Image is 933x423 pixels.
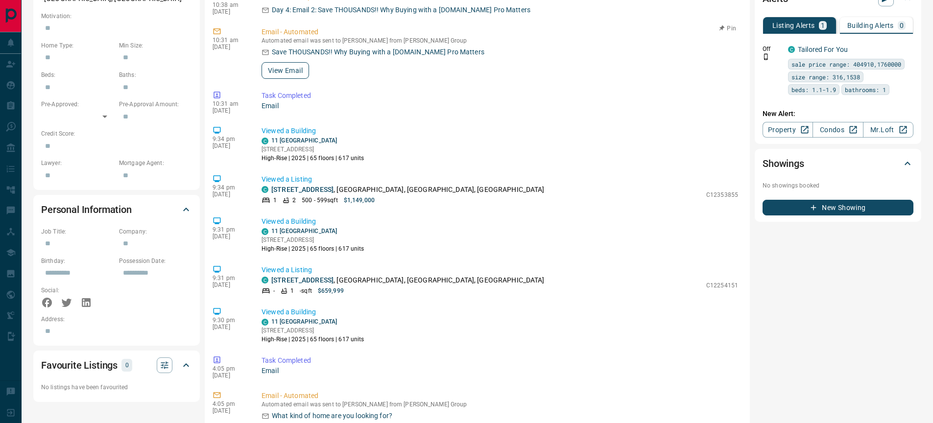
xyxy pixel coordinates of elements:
div: condos.ca [788,46,795,53]
p: Birthday: [41,257,114,265]
p: 1 [821,22,825,29]
p: [DATE] [213,282,247,288]
div: condos.ca [262,186,268,193]
p: Viewed a Building [262,126,738,136]
p: Pre-Approved: [41,100,114,109]
p: New Alert: [763,109,913,119]
p: 10:31 am [213,100,247,107]
a: 11 [GEOGRAPHIC_DATA] [271,228,337,235]
p: Baths: [119,70,192,79]
p: [DATE] [213,8,247,15]
p: Credit Score: [41,129,192,138]
div: Personal Information [41,198,192,221]
p: Viewed a Listing [262,174,738,185]
p: 1 [290,286,294,295]
p: 9:34 pm [213,136,247,142]
p: Job Title: [41,227,114,236]
p: Automated email was sent to [PERSON_NAME] from [PERSON_NAME] Group [262,401,738,408]
p: Day 4: Email 2: Save THOUSANDS!! Why Buying with a [DOMAIN_NAME] Pro Matters [272,5,530,15]
p: 500 - 599 sqft [302,196,337,205]
p: C12254151 [706,281,738,290]
p: Pre-Approval Amount: [119,100,192,109]
p: Email [262,366,738,376]
p: [DATE] [213,407,247,414]
a: 11 [GEOGRAPHIC_DATA] [271,137,337,144]
p: Mortgage Agent: [119,159,192,167]
p: [STREET_ADDRESS] [262,326,364,335]
span: bathrooms: 1 [845,85,886,94]
button: View Email [262,62,309,79]
p: 10:31 am [213,37,247,44]
p: Viewed a Building [262,216,738,227]
p: High-Rise | 2025 | 65 floors | 617 units [262,154,364,163]
p: [DATE] [213,191,247,198]
p: 2 [292,196,296,205]
p: [STREET_ADDRESS] [262,145,364,154]
span: beds: 1.1-1.9 [791,85,836,94]
a: 11 [GEOGRAPHIC_DATA] [271,318,337,325]
a: Property [763,122,813,138]
p: Home Type: [41,41,114,50]
a: Mr.Loft [863,122,913,138]
p: Viewed a Building [262,307,738,317]
p: Automated email was sent to [PERSON_NAME] from [PERSON_NAME] Group [262,37,738,44]
h2: Favourite Listings [41,357,118,373]
p: 4:05 pm [213,365,247,372]
p: Task Completed [262,91,738,101]
p: [DATE] [213,44,247,50]
a: Tailored For You [798,46,848,53]
p: Off [763,45,782,53]
p: Task Completed [262,355,738,366]
p: No showings booked [763,181,913,190]
div: condos.ca [262,138,268,144]
p: Address: [41,315,192,324]
a: Condos [813,122,863,138]
p: 9:30 pm [213,317,247,324]
p: Save THOUSANDS!! Why Buying with a [DOMAIN_NAME] Pro Matters [272,47,484,57]
p: High-Rise | 2025 | 65 floors | 617 units [262,335,364,344]
p: , [GEOGRAPHIC_DATA], [GEOGRAPHIC_DATA], [GEOGRAPHIC_DATA] [271,275,545,285]
p: Listing Alerts [772,22,815,29]
p: Email - Automated [262,27,738,37]
div: condos.ca [262,319,268,326]
p: Company: [119,227,192,236]
p: 9:34 pm [213,184,247,191]
span: size range: 316,1538 [791,72,860,82]
p: $1,149,000 [344,196,375,205]
p: No listings have been favourited [41,383,192,392]
p: 0 [124,360,129,371]
p: [DATE] [213,107,247,114]
p: 1 [273,196,277,205]
div: condos.ca [262,228,268,235]
p: [DATE] [213,233,247,240]
p: [STREET_ADDRESS] [262,235,364,244]
p: 10:38 am [213,1,247,8]
h2: Showings [763,156,804,171]
p: Min Size: [119,41,192,50]
button: New Showing [763,200,913,215]
p: Possession Date: [119,257,192,265]
div: Showings [763,152,913,175]
p: Motivation: [41,12,192,21]
p: What kind of home are you looking for? [272,411,392,421]
p: 9:31 pm [213,275,247,282]
p: Email - Automated [262,391,738,401]
p: $659,999 [318,286,344,295]
h2: Personal Information [41,202,132,217]
p: [DATE] [213,142,247,149]
p: C12353855 [706,190,738,199]
p: Lawyer: [41,159,114,167]
p: [DATE] [213,324,247,330]
p: , [GEOGRAPHIC_DATA], [GEOGRAPHIC_DATA], [GEOGRAPHIC_DATA] [271,185,545,195]
button: Pin [714,24,742,33]
p: 4:05 pm [213,400,247,407]
div: Favourite Listings0 [41,353,192,377]
p: Building Alerts [847,22,894,29]
p: Email [262,101,738,111]
p: Beds: [41,70,114,79]
p: 9:31 pm [213,226,247,233]
p: - sqft [300,286,312,295]
a: [STREET_ADDRESS] [271,186,334,193]
p: 0 [900,22,904,29]
div: condos.ca [262,277,268,283]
